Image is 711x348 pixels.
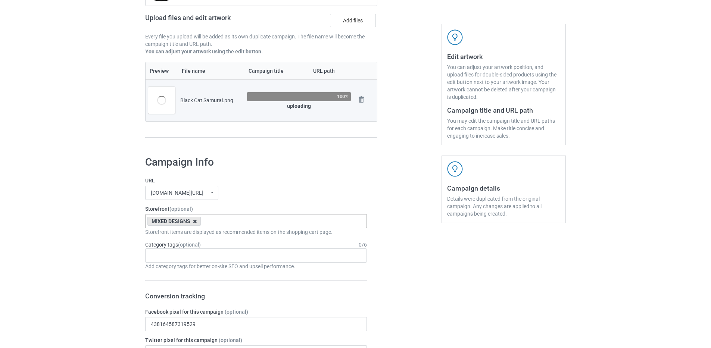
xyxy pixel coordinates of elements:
div: Details were duplicated from the original campaign. Any changes are applied to all campaigns bein... [447,195,560,217]
th: Preview [146,62,178,79]
label: Twitter pixel for this campaign [145,336,367,344]
img: svg+xml;base64,PD94bWwgdmVyc2lvbj0iMS4wIiBlbmNvZGluZz0iVVRGLTgiPz4KPHN2ZyB3aWR0aD0iMjhweCIgaGVpZ2... [356,94,367,105]
div: Add category tags for better on-site SEO and upsell performance. [145,263,367,270]
span: (optional) [169,206,193,212]
div: MIXED DESIGNS [147,217,201,226]
h2: Upload files and edit artwork [145,14,284,28]
h3: Campaign title and URL path [447,106,560,115]
img: svg+xml;base64,PD94bWwgdmVyc2lvbj0iMS4wIiBlbmNvZGluZz0iVVRGLTgiPz4KPHN2ZyB3aWR0aD0iNDJweCIgaGVpZ2... [447,29,463,45]
h3: Edit artwork [447,52,560,61]
th: File name [178,62,244,79]
h3: Campaign details [447,184,560,192]
div: uploading [247,102,351,110]
img: svg+xml;base64,PD94bWwgdmVyc2lvbj0iMS4wIiBlbmNvZGluZz0iVVRGLTgiPz4KPHN2ZyB3aWR0aD0iNDJweCIgaGVpZ2... [447,161,463,177]
div: 0 / 6 [359,241,367,248]
label: Category tags [145,241,201,248]
span: (optional) [178,242,201,248]
div: You can adjust your artwork position, and upload files for double-sided products using the edit b... [447,63,560,101]
label: Add files [330,14,376,27]
label: Facebook pixel for this campaign [145,308,367,316]
span: (optional) [225,309,248,315]
h3: Conversion tracking [145,292,367,300]
label: Storefront [145,205,367,213]
div: Black Cat Samurai.png [180,97,242,104]
span: (optional) [219,337,242,343]
div: [DOMAIN_NAME][URL] [151,190,203,195]
h1: Campaign Info [145,156,367,169]
div: 100% [337,94,349,99]
th: Campaign title [244,62,309,79]
th: URL path [309,62,353,79]
div: You may edit the campaign title and URL paths for each campaign. Make title concise and engaging ... [447,117,560,139]
p: Every file you upload will be added as its own duplicate campaign. The file name will become the ... [145,33,377,48]
div: Storefront items are displayed as recommended items on the shopping cart page. [145,228,367,236]
label: URL [145,177,367,184]
b: You can adjust your artwork using the edit button. [145,48,263,54]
